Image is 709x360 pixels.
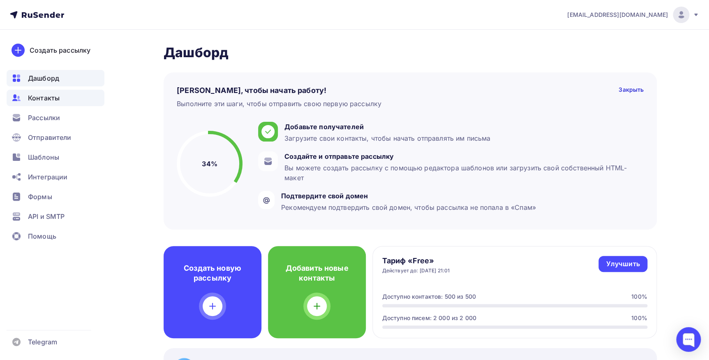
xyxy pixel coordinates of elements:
div: Загрузите свои контакты, чтобы начать отправлять им письма [284,133,490,143]
div: Создайте и отправьте рассылку [284,151,640,161]
a: [EMAIL_ADDRESS][DOMAIN_NAME] [567,7,699,23]
div: Рекомендуем подтвердить свой домен, чтобы рассылка не попала в «Спам» [281,202,536,212]
a: Отправители [7,129,104,146]
div: 100% [631,293,647,301]
span: Шаблоны [28,152,59,162]
h4: Тариф «Free» [382,256,450,266]
span: Помощь [28,231,56,241]
div: Улучшить [606,259,640,269]
h5: 34% [202,159,217,169]
a: Дашборд [7,70,104,86]
h2: Дашборд [164,44,657,61]
div: Действует до: [DATE] 21:01 [382,267,450,274]
div: Доступно контактов: 500 из 500 [382,293,476,301]
span: [EMAIL_ADDRESS][DOMAIN_NAME] [567,11,668,19]
div: Добавьте получателей [284,122,490,132]
span: Интеграции [28,172,67,182]
h4: Создать новую рассылку [177,263,248,283]
span: Рассылки [28,113,60,123]
a: Рассылки [7,109,104,126]
a: Контакты [7,90,104,106]
span: API и SMTP [28,211,65,221]
h4: [PERSON_NAME], чтобы начать работу! [177,86,326,95]
span: Контакты [28,93,60,103]
a: Формы [7,188,104,205]
span: Отправители [28,132,72,142]
div: Создать рассылку [30,45,90,55]
a: Шаблоны [7,149,104,165]
div: Выполните эти шаги, чтобы отправить свою первую рассылку [177,99,381,109]
div: 100% [631,314,647,322]
span: Формы [28,192,52,202]
span: Telegram [28,337,57,347]
div: Вы можете создать рассылку с помощью редактора шаблонов или загрузить свой собственный HTML-макет [284,163,640,183]
div: Подтвердите свой домен [281,191,536,201]
div: Доступно писем: 2 000 из 2 000 [382,314,476,322]
div: Закрыть [619,86,644,95]
h4: Добавить новые контакты [281,263,353,283]
span: Дашборд [28,73,59,83]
